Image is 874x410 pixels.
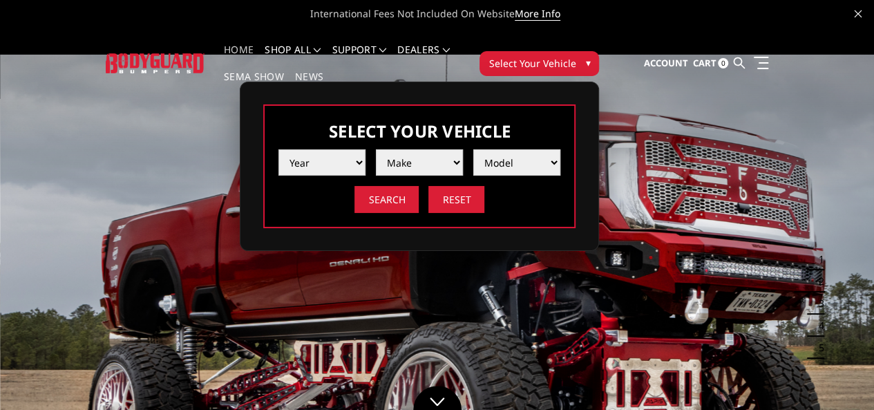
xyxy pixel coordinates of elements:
[515,7,560,21] a: More Info
[106,53,205,73] img: BODYGUARD BUMPERS
[810,270,824,292] button: 2 of 5
[643,57,687,69] span: Account
[397,45,450,72] a: Dealers
[265,45,321,72] a: shop all
[585,55,590,70] span: ▾
[643,45,687,82] a: Account
[479,51,599,76] button: Select Your Vehicle
[488,56,576,71] span: Select Your Vehicle
[692,45,728,82] a: Cart 0
[224,72,284,99] a: SEMA Show
[224,45,254,72] a: Home
[278,120,560,142] h3: Select Your Vehicle
[692,57,716,69] span: Cart
[810,315,824,337] button: 4 of 5
[413,386,462,410] a: Click to Down
[278,149,365,176] select: Please select the value from list.
[376,149,463,176] select: Please select the value from list.
[718,58,728,68] span: 0
[354,186,419,213] input: Search
[805,344,874,410] iframe: Chat Widget
[332,45,386,72] a: Support
[428,186,484,213] input: Reset
[810,292,824,315] button: 3 of 5
[810,248,824,270] button: 1 of 5
[810,337,824,359] button: 5 of 5
[295,72,323,99] a: News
